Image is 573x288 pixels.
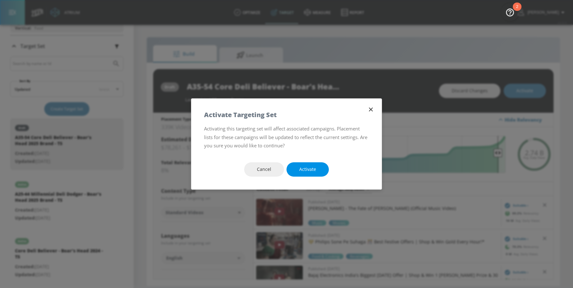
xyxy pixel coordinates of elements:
[204,124,369,150] p: Activating this targeting set will affect associated campaigns. Placement lists for these campaig...
[204,111,277,118] h5: Activate Targeting Set
[299,165,316,173] span: Activate
[516,7,518,15] div: 2
[286,162,329,177] button: Activate
[501,3,519,21] button: Open Resource Center, 2 new notifications
[244,162,284,177] button: Cancel
[257,165,271,173] span: Cancel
